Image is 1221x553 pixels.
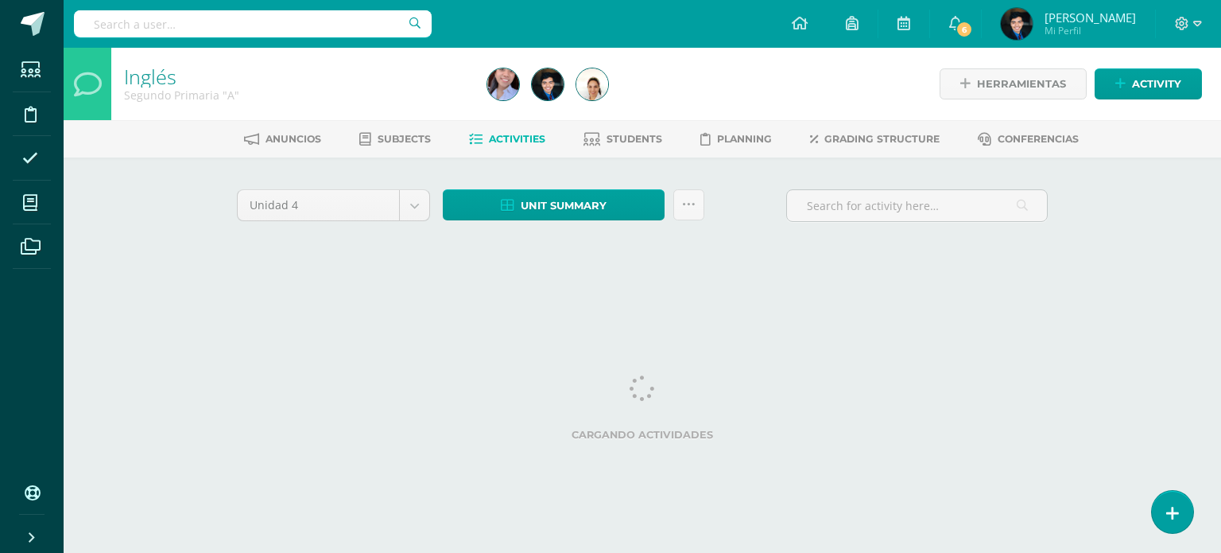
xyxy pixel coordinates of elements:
span: Conferencias [998,133,1079,145]
span: 6 [955,21,973,38]
span: Mi Perfil [1045,24,1136,37]
a: Subjects [359,127,431,152]
span: Unidad 4 [250,190,387,220]
a: Planning [700,127,772,152]
img: 5eb53e217b686ee6b2ea6dc31a66d172.png [576,68,608,100]
span: Activity [1132,69,1181,99]
a: Grading structure [810,127,940,152]
label: Cargando actividades [237,429,1048,441]
a: Students [583,127,662,152]
span: Planning [717,133,772,145]
img: 3e7f8260d6e5be980477c672129d8ea4.png [487,68,519,100]
span: Herramientas [977,69,1066,99]
a: Conferencias [978,127,1079,152]
img: 6e7f9eaca34ebf24f5a660d2991bb177.png [1001,8,1033,40]
input: Search for activity here… [787,190,1047,221]
a: Anuncios [244,127,321,152]
span: Unit summary [521,191,607,220]
span: Anuncios [266,133,321,145]
h1: Inglés [124,65,468,88]
a: Unidad 4 [238,190,429,220]
a: Herramientas [940,68,1087,99]
a: Inglés [124,63,176,90]
span: Grading structure [824,133,940,145]
span: Students [607,133,662,145]
span: Subjects [378,133,431,145]
a: Unit summary [443,189,665,220]
img: 6e7f9eaca34ebf24f5a660d2991bb177.png [532,68,564,100]
div: Segundo Primaria 'A' [124,88,468,103]
span: Activities [489,133,545,145]
span: [PERSON_NAME] [1045,10,1136,25]
a: Activity [1095,68,1202,99]
input: Search a user… [74,10,432,37]
a: Activities [469,127,545,152]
